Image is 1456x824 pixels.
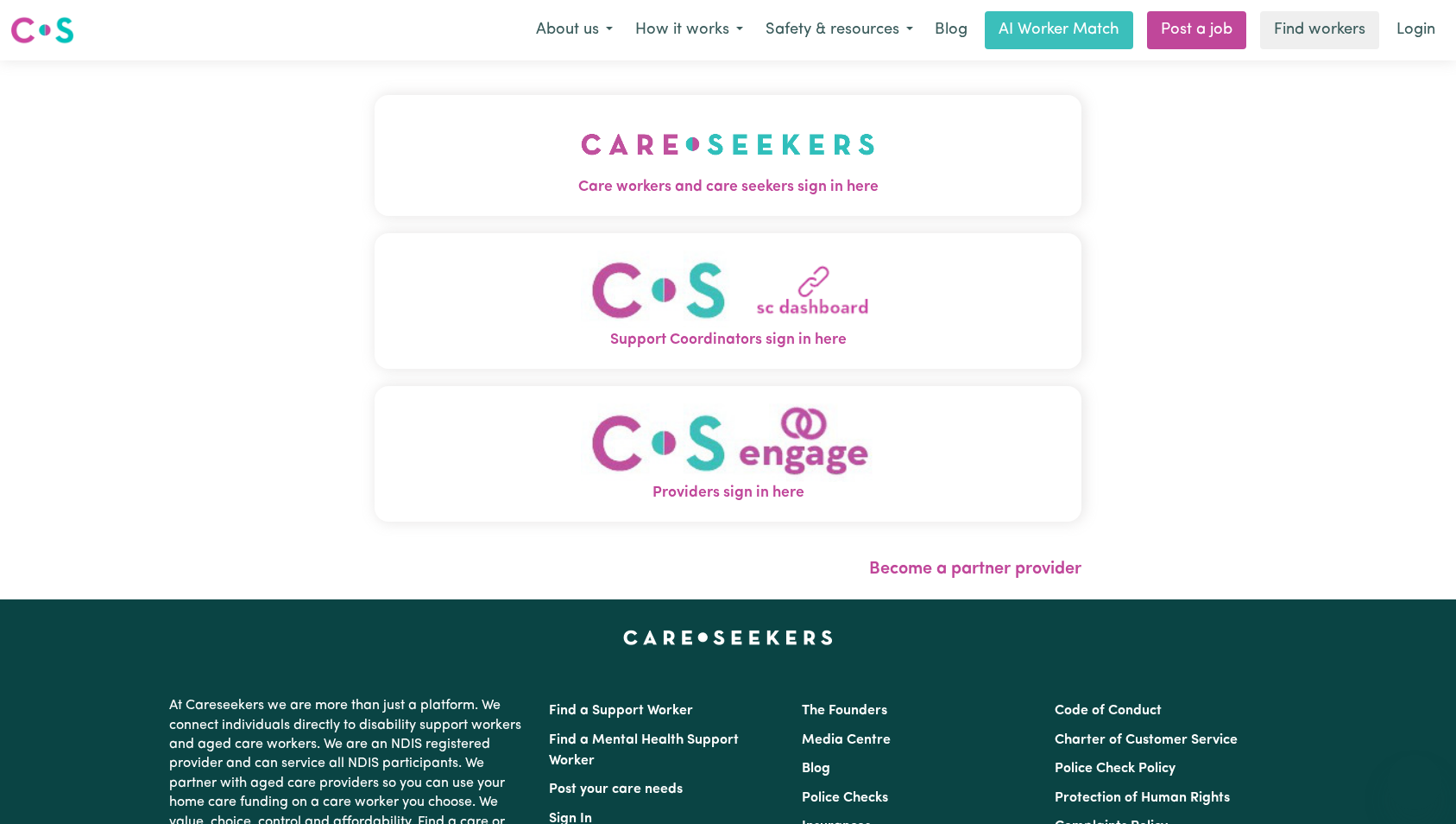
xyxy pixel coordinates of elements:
[1055,791,1230,805] a: Protection of Human Rights
[1055,733,1238,747] a: Charter of Customer Service
[375,482,1082,504] span: Providers sign in here
[802,762,830,776] a: Blog
[375,95,1082,216] button: Care workers and care seekers sign in here
[985,11,1133,49] a: AI Worker Match
[1387,755,1442,810] iframe: Button to launch messaging window
[549,783,683,796] a: Post your care needs
[802,704,887,718] a: The Founders
[1386,11,1446,49] a: Login
[623,631,833,644] a: Careseekers home page
[10,15,74,46] img: Careseekers logo
[1055,762,1176,776] a: Police Check Policy
[624,12,754,48] button: How it works
[549,704,693,718] a: Find a Support Worker
[10,10,74,50] a: Careseekers logo
[1260,11,1379,49] a: Find workers
[375,176,1082,199] span: Care workers and care seekers sign in here
[924,11,978,49] a: Blog
[754,12,924,48] button: Safety & resources
[549,733,739,768] a: Find a Mental Health Support Worker
[802,791,888,805] a: Police Checks
[525,12,624,48] button: About us
[375,329,1082,352] span: Support Coordinators sign in here
[869,561,1081,578] a: Become a partner provider
[802,733,891,747] a: Media Centre
[1055,704,1162,718] a: Code of Conduct
[1147,11,1246,49] a: Post a job
[375,233,1082,369] button: Support Coordinators sign in here
[375,386,1082,522] button: Providers sign in here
